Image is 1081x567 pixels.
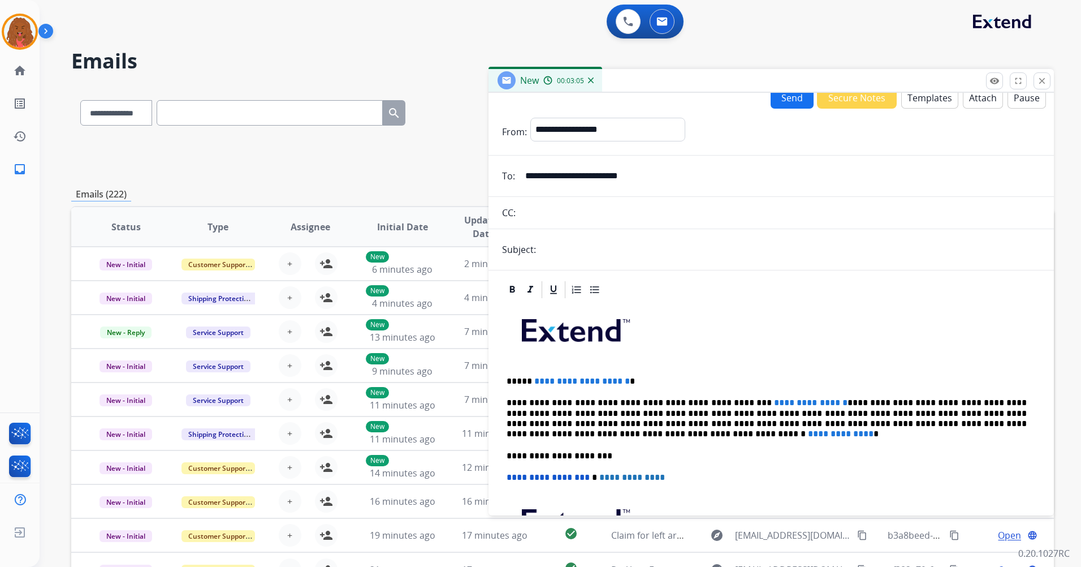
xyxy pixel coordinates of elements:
span: Service Support [186,360,250,372]
div: Ordered List [568,281,585,298]
p: New [366,251,389,263]
span: + [287,325,292,338]
mat-icon: list_alt [13,97,27,110]
mat-icon: close [1037,76,1047,86]
span: + [287,359,292,372]
button: Pause [1008,87,1046,109]
span: 14 minutes ago [370,467,435,479]
button: Send [771,87,814,109]
span: 13 minutes ago [370,331,435,343]
span: New - Initial [100,462,152,474]
span: + [287,461,292,474]
p: New [366,455,389,466]
div: Italic [522,281,539,298]
span: Customer Support [181,496,255,508]
mat-icon: person_add [319,495,333,508]
span: Initial Date [377,220,428,234]
span: Shipping Protection [181,293,259,304]
mat-icon: person_add [319,257,333,270]
span: 4 minutes ago [464,291,525,304]
span: + [287,291,292,304]
h2: Emails [71,50,1054,72]
span: New - Initial [100,496,152,508]
mat-icon: person_add [319,529,333,542]
span: 12 minutes ago [462,461,527,474]
span: Customer Support [181,530,255,542]
span: New - Initial [100,394,152,406]
div: Underline [545,281,562,298]
p: New [366,421,389,432]
mat-icon: person_add [319,461,333,474]
mat-icon: explore [710,529,724,542]
span: 9 minutes ago [372,365,433,377]
mat-icon: content_copy [949,530,959,540]
span: New - Reply [100,327,152,338]
button: Attach [963,87,1003,109]
span: New - Initial [100,530,152,542]
mat-icon: language [1027,530,1037,540]
span: 2 minutes ago [464,257,525,270]
p: New [366,285,389,297]
span: 17 minutes ago [462,529,527,542]
mat-icon: check_circle [564,527,578,540]
span: Assignee [291,220,330,234]
span: 7 minutes ago [464,393,525,406]
mat-icon: person_add [319,427,333,440]
p: From: [502,125,527,139]
span: 11 minutes ago [370,433,435,445]
button: + [279,286,301,309]
button: Secure Notes [817,87,897,109]
button: + [279,524,301,547]
span: 4 minutes ago [372,297,433,310]
span: + [287,257,292,270]
mat-icon: person_add [319,291,333,304]
span: 16 minutes ago [462,495,527,508]
span: Open [998,529,1021,542]
span: Customer Support [181,462,255,474]
mat-icon: fullscreen [1013,76,1023,86]
span: 11 minutes ago [370,399,435,411]
button: + [279,490,301,513]
button: + [279,456,301,479]
span: New - Initial [100,259,152,270]
img: avatar [4,16,36,48]
span: New - Initial [100,428,152,440]
span: + [287,529,292,542]
p: To: [502,169,515,183]
span: Shipping Protection [181,428,259,440]
span: + [287,495,292,508]
span: New - Initial [100,293,152,304]
p: New [366,319,389,330]
span: Claim for left arm sofa pictures [611,529,743,542]
button: + [279,320,301,343]
mat-icon: content_copy [857,530,867,540]
mat-icon: remove_red_eye [989,76,1000,86]
p: CC: [502,206,516,220]
span: 7 minutes ago [464,359,525,372]
mat-icon: search [387,106,401,120]
span: [EMAIL_ADDRESS][DOMAIN_NAME] [735,529,851,542]
mat-icon: inbox [13,162,27,176]
span: 19 minutes ago [370,529,435,542]
mat-icon: person_add [319,393,333,406]
mat-icon: home [13,64,27,78]
span: 16 minutes ago [370,495,435,508]
span: Updated Date [458,213,509,240]
span: Customer Support [181,259,255,270]
button: Templates [901,87,958,109]
span: New [520,74,539,87]
p: Emails (222) [71,187,131,201]
p: New [366,353,389,364]
div: Bold [504,281,521,298]
span: + [287,427,292,440]
span: + [287,393,292,406]
button: + [279,354,301,377]
span: Type [207,220,228,234]
button: + [279,422,301,445]
span: 00:03:05 [557,76,584,85]
span: 11 minutes ago [462,427,527,440]
span: Service Support [186,394,250,406]
span: 6 minutes ago [372,263,433,276]
mat-icon: person_add [319,325,333,338]
div: Bullet List [586,281,603,298]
